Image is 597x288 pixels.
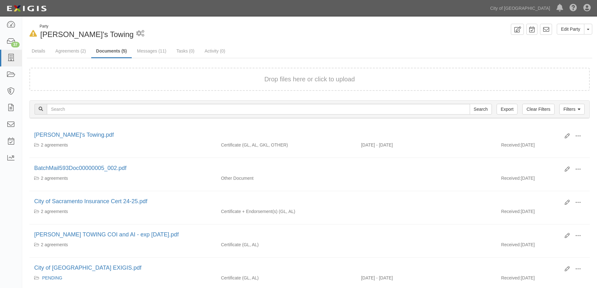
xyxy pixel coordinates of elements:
[557,24,584,34] a: Edit Party
[34,197,560,206] div: City of Sacramento Insurance Cert 24-25.pdf
[34,231,179,238] a: [PERSON_NAME] TOWING COI and AI - exp [DATE].pdf
[569,4,577,12] i: Help Center - Complianz
[216,208,356,215] div: General Liability Auto Liability
[47,104,470,115] input: Search
[496,241,590,251] div: [DATE]
[132,45,171,57] a: Messages (11)
[34,131,560,139] div: Tito's Towing.pdf
[27,24,305,40] div: Tito's Towing
[42,275,62,280] a: PENDING
[264,75,355,84] button: Drop files here or click to upload
[34,231,560,239] div: TITOS TOWING COI and AI - exp 5-31-2024.pdf
[216,241,356,248] div: General Liability Auto Liability
[5,3,48,14] img: logo-5460c22ac91f19d4615b14bd174203de0afe785f0fc80cf4dbbc73dc1793850b.png
[34,164,560,172] div: BatchMail593Doc00000005_002.pdf
[356,275,496,281] div: Effective 05/31/2023 - Expiration 05/31/2024
[91,45,131,58] a: Documents (5)
[356,208,496,209] div: Effective - Expiration
[501,142,521,148] p: Received:
[497,104,518,115] a: Export
[216,175,356,181] div: Other Document
[496,275,590,284] div: [DATE]
[34,142,212,148] div: Tito's Towing & Repair PENDING
[34,132,114,138] a: [PERSON_NAME]'s Towing.pdf
[522,104,554,115] a: Clear Filters
[27,45,50,57] a: Details
[356,241,496,242] div: Effective - Expiration
[136,30,144,37] i: 1 scheduled workflow
[470,104,492,115] input: Search
[29,30,37,37] i: In Default since 06/20/2025
[172,45,199,57] a: Tasks (0)
[496,208,590,218] div: [DATE]
[34,265,141,271] a: City of [GEOGRAPHIC_DATA] EXIGIS.pdf
[496,175,590,185] div: [DATE]
[501,275,521,281] p: Received:
[501,208,521,215] p: Received:
[34,198,147,204] a: City of Sacramento Insurance Cert 24-25.pdf
[40,24,134,29] div: Party
[501,241,521,248] p: Received:
[487,2,553,15] a: City of [GEOGRAPHIC_DATA]
[200,45,230,57] a: Activity (0)
[496,142,590,151] div: [DATE]
[216,275,356,281] div: General Liability Auto Liability
[34,175,212,181] div: Tito's Towing & Repair PENDING
[34,264,560,272] div: City of Sacramento EXIGIS.pdf
[40,30,134,39] span: [PERSON_NAME]'s Towing
[34,241,212,248] div: Tito's Towing & Repair PENDING
[34,275,212,281] div: PENDING
[11,42,20,47] div: 37
[501,175,521,181] p: Received:
[34,208,212,215] div: Tito's Towing & Repair PENDING
[559,104,585,115] a: Filters
[34,165,126,171] a: BatchMail593Doc00000005_002.pdf
[216,142,356,148] div: General Liability Auto Liability Garage Keepers Liability Other
[51,45,91,57] a: Agreements (2)
[356,142,496,148] div: Effective 05/31/2025 - Expiration 05/31/2026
